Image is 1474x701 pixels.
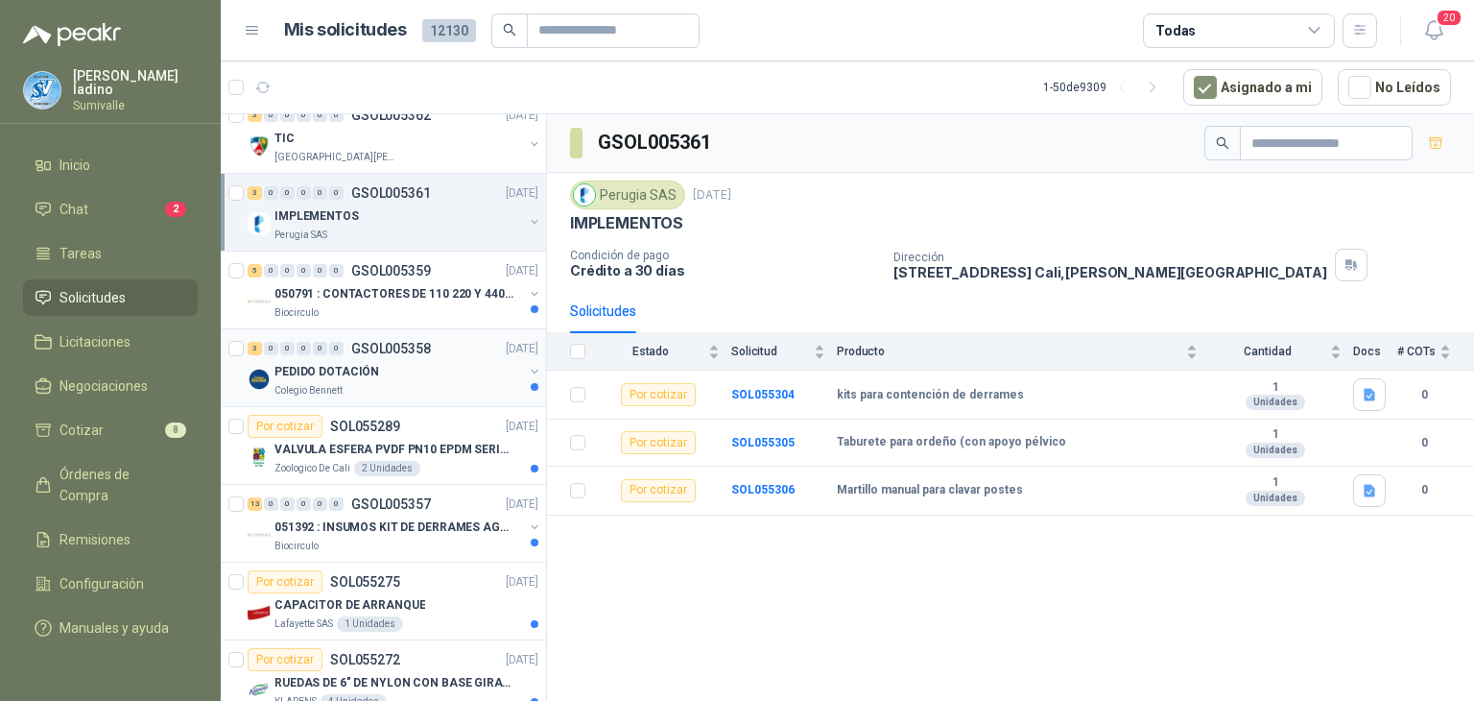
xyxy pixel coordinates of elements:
[313,186,327,200] div: 0
[598,128,714,157] h3: GSOL005361
[1209,333,1353,371] th: Cantidad
[329,264,344,278] div: 0
[24,72,60,109] img: Company Logo
[274,383,343,399] p: Colegio Bennett
[570,181,685,209] div: Perugia SAS
[23,235,198,272] a: Tareas
[506,107,538,125] p: [DATE]
[297,109,311,122] div: 0
[351,264,431,278] p: GSOL005359
[621,479,696,502] div: Por cotizar
[570,249,878,262] p: Condición de pago
[1397,333,1474,371] th: # COTs
[1209,427,1342,443] b: 1
[621,383,696,406] div: Por cotizar
[280,264,295,278] div: 0
[248,493,542,554] a: 13 0 0 0 0 0 GSOL005357[DATE] Company Logo051392 : INSUMOS KIT DE DERRAMES AGOSTO 2025Biocirculo
[506,496,538,514] p: [DATE]
[59,573,144,594] span: Configuración
[1353,333,1397,371] th: Docs
[248,290,271,313] img: Company Logo
[165,202,186,217] span: 2
[597,345,704,358] span: Estado
[248,570,322,593] div: Por cotizar
[23,610,198,646] a: Manuales y ayuda
[1216,136,1229,150] span: search
[893,251,1327,264] p: Dirección
[1246,443,1305,458] div: Unidades
[329,109,344,122] div: 0
[621,431,696,454] div: Por cotizar
[837,435,1066,450] b: Taburete para ordeño (con apoyo pélvico
[570,301,636,322] div: Solicitudes
[248,648,322,671] div: Por cotizar
[297,497,311,511] div: 0
[1246,395,1305,410] div: Unidades
[330,653,400,666] p: SOL055272
[693,186,731,205] p: [DATE]
[297,264,311,278] div: 0
[248,134,271,157] img: Company Logo
[59,199,88,220] span: Chat
[274,305,319,321] p: Biocirculo
[330,420,400,433] p: SOL055289
[274,674,513,692] p: RUEDAS DE 6" DE NYLON CON BASE GIRATORIA EN ACERO INOXIDABLE
[1209,380,1342,396] b: 1
[59,243,102,264] span: Tareas
[264,186,278,200] div: 0
[503,23,516,36] span: search
[248,212,271,235] img: Company Logo
[570,262,878,278] p: Crédito a 30 días
[248,104,542,165] a: 3 0 0 0 0 0 GSOL005362[DATE] Company LogoTIC[GEOGRAPHIC_DATA][PERSON_NAME]
[597,333,731,371] th: Estado
[506,340,538,358] p: [DATE]
[1043,72,1168,103] div: 1 - 50 de 9309
[351,186,431,200] p: GSOL005361
[248,497,262,511] div: 13
[1183,69,1322,106] button: Asignado a mi
[731,345,810,358] span: Solicitud
[354,461,420,476] div: 2 Unidades
[248,337,542,399] a: 3 0 0 0 0 0 GSOL005358[DATE] Company LogoPEDIDO DOTACIÓNColegio Bennett
[23,23,121,46] img: Logo peakr
[274,228,327,243] p: Perugia SAS
[23,456,198,514] a: Órdenes de Compra
[274,150,395,165] p: [GEOGRAPHIC_DATA][PERSON_NAME]
[837,333,1209,371] th: Producto
[248,259,542,321] a: 5 0 0 0 0 0 GSOL005359[DATE] Company Logo050791 : CONTACTORES DE 110 220 Y 440 VBiocirculo
[329,186,344,200] div: 0
[1397,386,1451,404] b: 0
[248,415,322,438] div: Por cotizar
[248,368,271,391] img: Company Logo
[248,601,271,624] img: Company Logo
[274,539,319,554] p: Biocirculo
[23,412,198,448] a: Cotizar8
[1397,481,1451,499] b: 0
[23,368,198,404] a: Negociaciones
[23,279,198,316] a: Solicitudes
[264,109,278,122] div: 0
[1397,434,1451,452] b: 0
[1416,13,1451,48] button: 20
[506,184,538,203] p: [DATE]
[1436,9,1462,27] span: 20
[73,69,198,96] p: [PERSON_NAME] ladino
[731,388,795,401] b: SOL055304
[23,147,198,183] a: Inicio
[274,461,350,476] p: Zoologico De Cali
[59,464,179,506] span: Órdenes de Compra
[23,566,198,602] a: Configuración
[248,181,542,243] a: 3 0 0 0 0 0 GSOL005361[DATE] Company LogoIMPLEMENTOSPerugia SAS
[274,519,513,537] p: 051392 : INSUMOS KIT DE DERRAMES AGOSTO 2025
[297,186,311,200] div: 0
[330,575,400,589] p: SOL055275
[1338,69,1451,106] button: No Leídos
[351,109,431,122] p: GSOL005362
[274,363,379,381] p: PEDIDO DOTACIÓN
[337,616,403,632] div: 1 Unidades
[59,529,131,550] span: Remisiones
[248,264,262,278] div: 5
[313,342,327,355] div: 0
[574,184,595,205] img: Company Logo
[1246,491,1305,506] div: Unidades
